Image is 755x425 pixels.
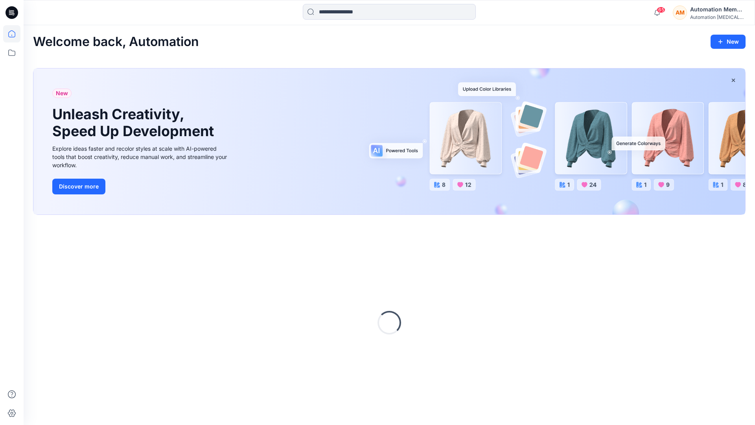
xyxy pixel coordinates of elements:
div: Automation Member [690,5,745,14]
div: AM [673,6,687,20]
div: Explore ideas faster and recolor styles at scale with AI-powered tools that boost creativity, red... [52,144,229,169]
button: New [711,35,746,49]
a: Discover more [52,179,229,194]
span: New [56,89,68,98]
h2: Welcome back, Automation [33,35,199,49]
div: Automation [MEDICAL_DATA]... [690,14,745,20]
span: 65 [657,7,665,13]
h1: Unleash Creativity, Speed Up Development [52,106,217,140]
button: Discover more [52,179,105,194]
